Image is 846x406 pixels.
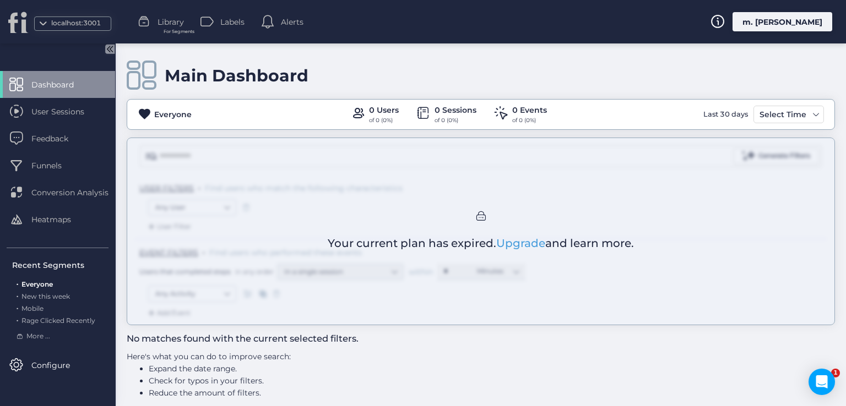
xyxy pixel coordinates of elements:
div: localhost:3001 [48,18,104,29]
div: Open Intercom Messenger [809,369,835,395]
span: Everyone [21,280,53,288]
div: Recent Segments [12,259,109,271]
span: User Sessions [31,106,101,118]
span: Rage Clicked Recently [21,316,95,325]
span: Labels [220,16,245,28]
div: m. [PERSON_NAME] [733,12,832,31]
span: . [17,314,18,325]
span: Conversion Analysis [31,186,125,199]
span: For Segments [164,28,194,35]
a: Upgrade [496,237,545,250]
span: More ... [26,331,50,342]
span: New this week [21,292,70,300]
span: . [17,290,18,300]
span: Your current plan has expired. and learn more. [328,235,634,252]
span: Configure [31,359,86,371]
span: 1 [831,369,840,377]
span: Library [158,16,184,28]
span: Funnels [31,160,78,172]
span: Alerts [281,16,303,28]
span: . [17,302,18,312]
span: Mobile [21,304,44,312]
span: Feedback [31,133,85,145]
span: Dashboard [31,79,90,91]
span: . [17,278,18,288]
span: Heatmaps [31,213,88,226]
